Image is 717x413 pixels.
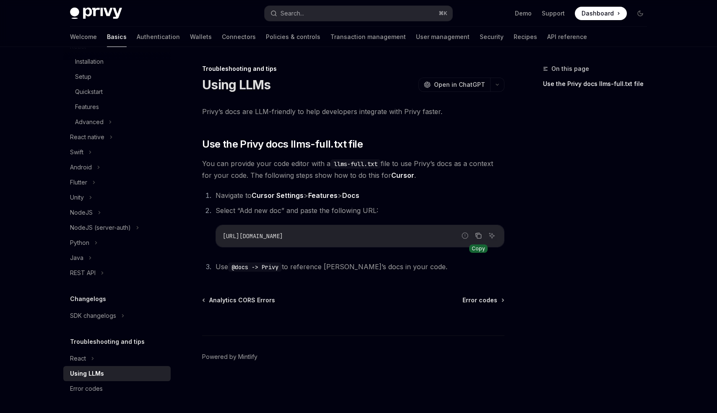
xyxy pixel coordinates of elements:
a: Recipes [514,27,537,47]
a: Error codes [462,296,504,304]
a: Support [542,9,565,18]
span: Error codes [462,296,497,304]
span: Use the Privy docs llms-full.txt file [202,138,363,151]
span: Dashboard [582,9,614,18]
a: Using LLMs [63,366,171,381]
button: Ask AI [486,230,497,241]
div: Flutter [70,177,87,187]
a: User management [416,27,470,47]
a: Installation [63,54,171,69]
div: Setup [75,72,91,82]
span: You can provide your code editor with a file to use Privy’s docs as a context for your code. The ... [202,158,504,181]
div: Android [70,162,92,172]
div: Python [70,238,89,248]
span: Privy’s docs are LLM-friendly to help developers integrate with Privy faster. [202,106,504,117]
div: Installation [75,57,104,67]
div: Search... [281,8,304,18]
div: Advanced [75,117,104,127]
button: Search...⌘K [265,6,452,21]
a: Use the Privy docs llms-full.txt file [543,77,654,91]
h1: Using LLMs [202,77,271,92]
div: NodeJS (server-auth) [70,223,131,233]
div: Swift [70,147,83,157]
code: llms-full.txt [330,159,381,169]
span: Use to reference [PERSON_NAME]’s docs in your code. [216,262,447,271]
div: Troubleshooting and tips [202,65,504,73]
a: Welcome [70,27,97,47]
div: React native [70,132,104,142]
div: Error codes [70,384,103,394]
a: Analytics CORS Errors [203,296,275,304]
button: Toggle dark mode [634,7,647,20]
div: Java [70,253,83,263]
a: Setup [63,69,171,84]
a: Wallets [190,27,212,47]
a: Authentication [137,27,180,47]
a: Powered by Mintlify [202,353,257,361]
h5: Changelogs [70,294,106,304]
a: Quickstart [63,84,171,99]
div: REST API [70,268,96,278]
strong: Docs [342,191,359,200]
span: Analytics CORS Errors [209,296,275,304]
a: Transaction management [330,27,406,47]
button: Copy the contents from the code block [473,230,484,241]
img: dark logo [70,8,122,19]
div: Quickstart [75,87,103,97]
span: ⌘ K [439,10,447,17]
h5: Troubleshooting and tips [70,337,145,347]
a: Policies & controls [266,27,320,47]
div: Features [75,102,99,112]
span: Open in ChatGPT [434,81,485,89]
a: Dashboard [575,7,627,20]
div: SDK changelogs [70,311,116,321]
span: Navigate to > > [216,191,359,200]
a: API reference [547,27,587,47]
div: NodeJS [70,208,93,218]
a: Security [480,27,504,47]
div: Using LLMs [70,369,104,379]
code: @docs -> Privy [228,262,282,272]
a: Basics [107,27,127,47]
div: Copy [469,244,488,253]
button: Open in ChatGPT [418,78,490,92]
a: Demo [515,9,532,18]
div: Unity [70,192,84,203]
a: Cursor [391,171,414,180]
div: React [70,353,86,364]
a: Connectors [222,27,256,47]
a: Features [63,99,171,114]
a: Error codes [63,381,171,396]
strong: Features [308,191,338,200]
span: [URL][DOMAIN_NAME] [223,232,283,240]
strong: Cursor Settings [252,191,304,200]
span: On this page [551,64,589,74]
button: Report incorrect code [460,230,470,241]
span: Select “Add new doc” and paste the following URL: [216,206,378,215]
